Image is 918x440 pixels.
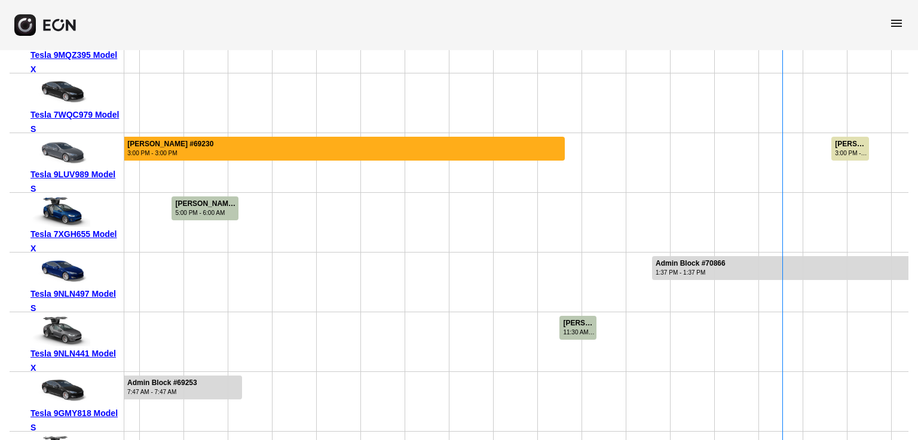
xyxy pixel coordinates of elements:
[171,193,239,220] div: Rented for 2 days by Michael croll Current status is completed
[30,346,120,375] div: Tesla 9NLN441 Model X
[30,287,120,315] div: Tesla 9NLN497 Model S
[30,316,90,346] img: car
[889,16,904,30] span: menu
[30,257,90,287] img: car
[559,312,596,340] div: Rented for 1 days by Crull Chambless Current status is completed
[127,387,197,396] div: 7:47 AM - 7:47 AM
[651,253,917,280] div: Rented for 6 days by Admin Block Current status is rental
[30,107,120,136] div: Tesla 7WQC979 Model S
[30,167,120,196] div: Tesla 9LUV989 Model S
[831,133,870,161] div: Rented for 1 days by Malena Lopez Current status is verified
[656,268,726,277] div: 1:37 PM - 1:37 PM
[127,379,197,387] div: Admin Block #69253
[175,208,237,217] div: 5:00 PM - 6:00 AM
[30,376,90,406] img: car
[30,406,120,435] div: Tesla 9GMY818 Model S
[656,259,726,268] div: Admin Block #70866
[30,48,120,76] div: Tesla 9MQZ395 Model X
[175,199,237,208] div: [PERSON_NAME] #68764
[563,319,595,328] div: [PERSON_NAME] [PERSON_NAME] #69362
[835,149,868,158] div: 3:00 PM - 12:00 PM
[30,227,120,256] div: Tesla 7XGH655 Model X
[127,149,213,158] div: 3:00 PM - 3:00 PM
[563,328,595,337] div: 11:30 AM - 8:00 AM
[30,197,90,227] img: car
[127,140,213,149] div: [PERSON_NAME] #69230
[835,140,868,149] div: [PERSON_NAME] #70874
[30,78,90,107] img: car
[30,137,90,167] img: car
